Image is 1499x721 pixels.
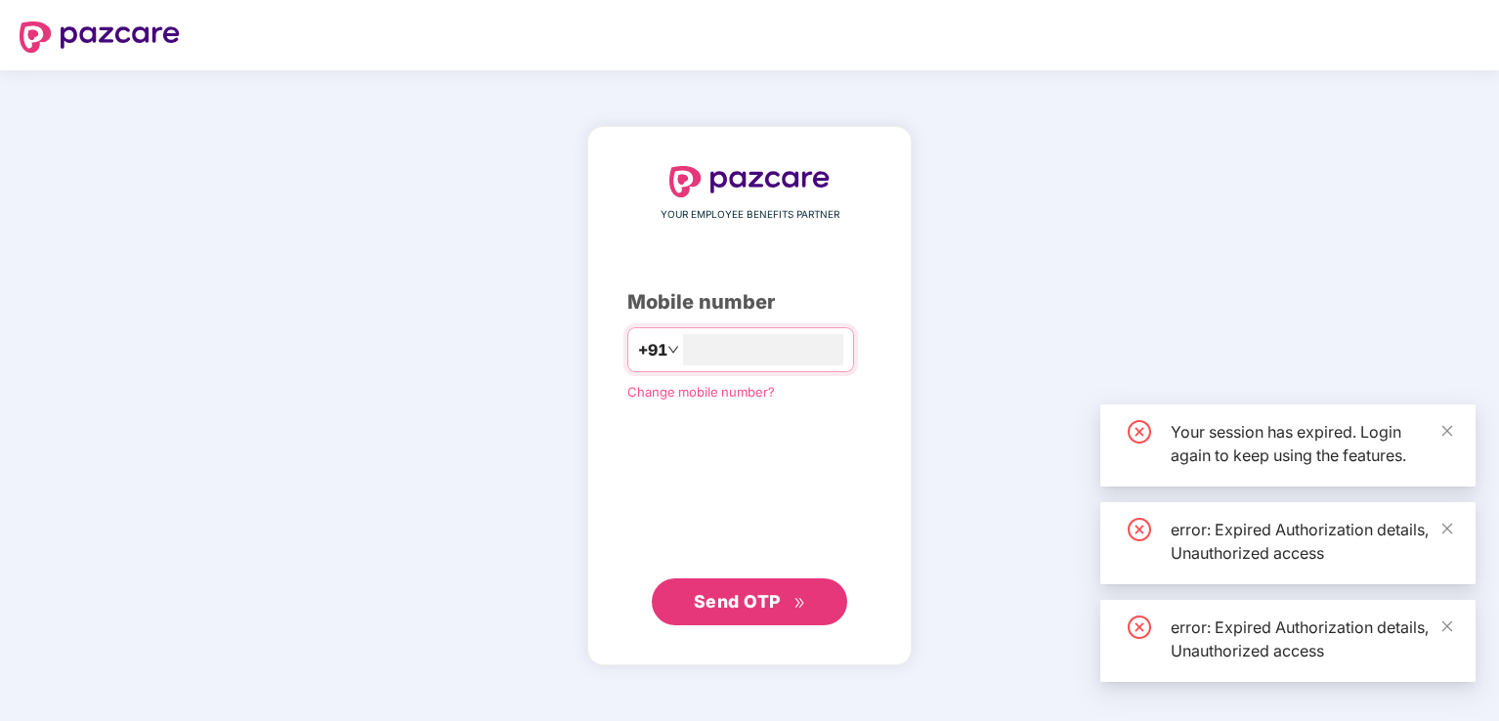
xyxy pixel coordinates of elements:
[1128,615,1151,639] span: close-circle
[627,287,872,318] div: Mobile number
[1171,615,1452,662] div: error: Expired Authorization details, Unauthorized access
[638,338,667,362] span: +91
[20,21,180,53] img: logo
[627,384,775,400] a: Change mobile number?
[793,597,806,610] span: double-right
[1440,522,1454,535] span: close
[694,591,781,612] span: Send OTP
[661,207,839,223] span: YOUR EMPLOYEE BENEFITS PARTNER
[1440,619,1454,633] span: close
[1128,518,1151,541] span: close-circle
[667,344,679,356] span: down
[1171,420,1452,467] div: Your session has expired. Login again to keep using the features.
[1440,424,1454,438] span: close
[1128,420,1151,444] span: close-circle
[1171,518,1452,565] div: error: Expired Authorization details, Unauthorized access
[669,166,830,197] img: logo
[652,578,847,625] button: Send OTPdouble-right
